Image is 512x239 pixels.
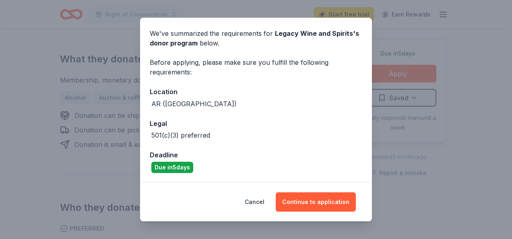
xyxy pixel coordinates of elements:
div: Location [150,87,362,97]
div: Legal [150,118,362,129]
div: Before applying, please make sure you fulfill the following requirements: [150,58,362,77]
div: Deadline [150,150,362,160]
div: 501(c)(3) preferred [151,130,210,140]
div: We've summarized the requirements for below. [150,29,362,48]
button: Continue to application [276,192,356,212]
div: AR ([GEOGRAPHIC_DATA]) [151,99,237,109]
button: Cancel [245,192,264,212]
div: Due in 5 days [151,162,193,173]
